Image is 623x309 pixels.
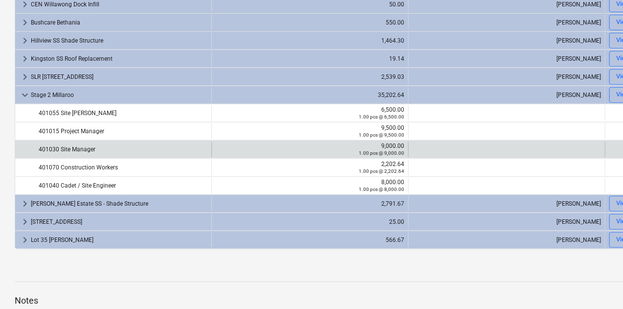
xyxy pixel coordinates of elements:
[216,124,404,131] div: 9,500.00
[216,196,404,212] div: 2,791.67
[39,178,208,193] div: 401040 Cadet / Site Engineer
[216,33,404,48] div: 1,464.30
[19,89,31,101] span: keyboard_arrow_down
[216,143,404,149] div: 9,000.00
[39,160,208,175] div: 401070 Construction Workers
[216,179,404,186] div: 8,000.00
[39,123,208,139] div: 401015 Project Manager
[413,15,601,30] div: [PERSON_NAME]
[216,232,404,248] div: 566.67
[216,69,404,85] div: 2,539.03
[359,168,404,174] small: 1.00 pcs @ 2,202.64
[31,51,208,67] div: Kingston SS Roof Replacement
[413,33,601,48] div: [PERSON_NAME]
[413,232,601,248] div: [PERSON_NAME]
[413,214,601,230] div: [PERSON_NAME]
[413,69,601,85] div: [PERSON_NAME]
[413,87,601,103] div: [PERSON_NAME]
[31,33,208,48] div: Hillview SS Shade Structure
[31,87,208,103] div: Stage 2 Millaroo
[39,142,208,157] div: 401030 Site Manager
[216,214,404,230] div: 25.00
[359,132,404,138] small: 1.00 pcs @ 9,500.00
[19,53,31,65] span: keyboard_arrow_right
[19,35,31,47] span: keyboard_arrow_right
[359,187,404,192] small: 1.00 pcs @ 8,000.00
[19,234,31,246] span: keyboard_arrow_right
[31,196,208,212] div: [PERSON_NAME] Estate SS - Shade Structure
[31,214,208,230] div: [STREET_ADDRESS]
[31,15,208,30] div: Bushcare Bethania
[216,106,404,113] div: 6,500.00
[216,161,404,167] div: 2,202.64
[359,114,404,119] small: 1.00 pcs @ 6,500.00
[19,198,31,210] span: keyboard_arrow_right
[19,17,31,28] span: keyboard_arrow_right
[39,105,208,121] div: 401055 Site [PERSON_NAME]
[19,216,31,228] span: keyboard_arrow_right
[216,15,404,30] div: 550.00
[31,69,208,85] div: SLR [STREET_ADDRESS]
[359,150,404,156] small: 1.00 pcs @ 9,000.00
[19,71,31,83] span: keyboard_arrow_right
[216,51,404,67] div: 19.14
[216,87,404,103] div: 35,202.64
[413,196,601,212] div: [PERSON_NAME]
[31,232,208,248] div: Lot 35 [PERSON_NAME]
[413,51,601,67] div: [PERSON_NAME]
